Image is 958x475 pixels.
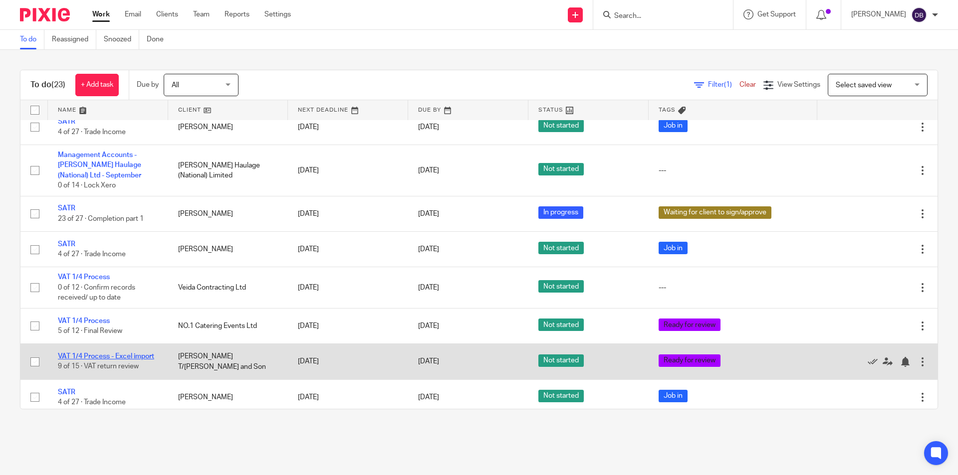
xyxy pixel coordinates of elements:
[168,379,288,415] td: [PERSON_NAME]
[288,344,408,379] td: [DATE]
[288,267,408,308] td: [DATE]
[538,354,584,367] span: Not started
[911,7,927,23] img: svg%3E
[659,206,771,219] span: Waiting for client to sign/approve
[92,9,110,19] a: Work
[418,124,439,131] span: [DATE]
[156,9,178,19] a: Clients
[659,242,688,254] span: Job in
[75,74,119,96] a: + Add task
[418,284,439,291] span: [DATE]
[30,80,65,90] h1: To do
[172,82,179,89] span: All
[58,205,75,212] a: SATR
[168,109,288,145] td: [PERSON_NAME]
[659,283,808,293] div: ---
[418,210,439,217] span: [DATE]
[288,109,408,145] td: [DATE]
[58,317,110,324] a: VAT 1/4 Process
[58,129,126,136] span: 4 of 27 · Trade Income
[58,353,154,360] a: VAT 1/4 Process - Excel import
[58,327,122,334] span: 5 of 12 · Final Review
[168,267,288,308] td: Veida Contracting Ltd
[708,81,739,88] span: Filter
[288,232,408,267] td: [DATE]
[52,30,96,49] a: Reassigned
[58,399,126,406] span: 4 of 27 · Trade Income
[659,120,688,132] span: Job in
[418,246,439,253] span: [DATE]
[288,379,408,415] td: [DATE]
[777,81,820,88] span: View Settings
[418,167,439,174] span: [DATE]
[168,145,288,196] td: [PERSON_NAME] Haulage (National) Limited
[168,196,288,231] td: [PERSON_NAME]
[538,163,584,175] span: Not started
[538,120,584,132] span: Not started
[58,363,139,370] span: 9 of 15 · VAT return review
[58,389,75,396] a: SATR
[137,80,159,90] p: Due by
[168,308,288,343] td: NO.1 Catering Events Ltd
[659,107,676,113] span: Tags
[58,241,75,248] a: SATR
[58,118,75,125] a: SATR
[659,390,688,402] span: Job in
[851,9,906,19] p: [PERSON_NAME]
[288,196,408,231] td: [DATE]
[58,182,116,189] span: 0 of 14 · Lock Xero
[739,81,756,88] a: Clear
[58,215,144,222] span: 23 of 27 · Completion part 1
[659,354,720,367] span: Ready for review
[125,9,141,19] a: Email
[418,394,439,401] span: [DATE]
[20,8,70,21] img: Pixie
[58,284,135,302] span: 0 of 12 · Confirm records received/ up to date
[58,152,141,179] a: Management Accounts - [PERSON_NAME] Haulage (National) Ltd - September
[868,356,883,366] a: Mark as done
[58,274,110,281] a: VAT 1/4 Process
[20,30,44,49] a: To do
[264,9,291,19] a: Settings
[168,232,288,267] td: [PERSON_NAME]
[168,344,288,379] td: [PERSON_NAME] T/[PERSON_NAME] and Son
[538,206,583,219] span: In progress
[613,12,703,21] input: Search
[724,81,732,88] span: (1)
[538,242,584,254] span: Not started
[538,318,584,331] span: Not started
[58,251,126,258] span: 4 of 27 · Trade Income
[538,280,584,293] span: Not started
[193,9,210,19] a: Team
[104,30,139,49] a: Snoozed
[147,30,171,49] a: Done
[225,9,249,19] a: Reports
[538,390,584,402] span: Not started
[418,358,439,365] span: [DATE]
[418,322,439,329] span: [DATE]
[757,11,796,18] span: Get Support
[288,308,408,343] td: [DATE]
[51,81,65,89] span: (23)
[659,318,720,331] span: Ready for review
[288,145,408,196] td: [DATE]
[836,82,892,89] span: Select saved view
[659,165,808,175] div: ---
